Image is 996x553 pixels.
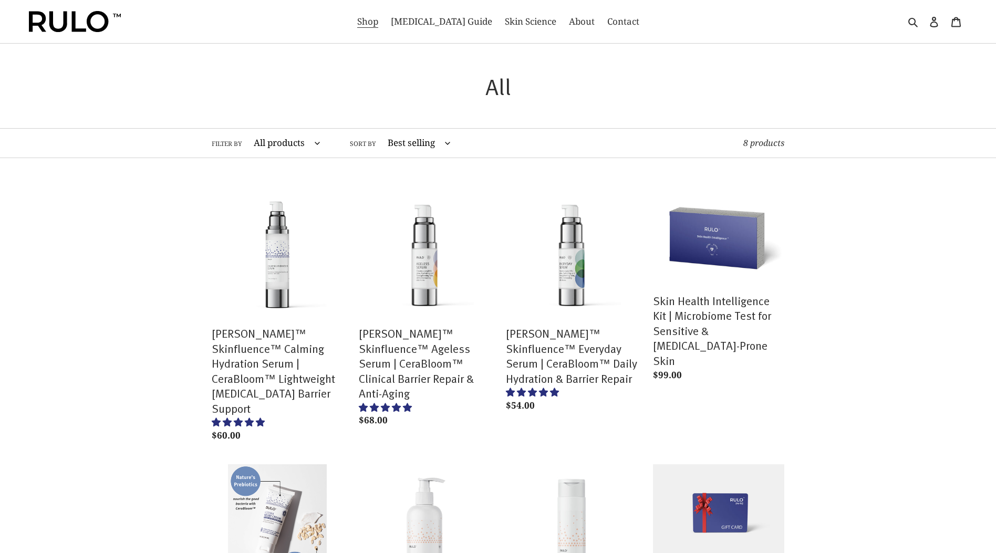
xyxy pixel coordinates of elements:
a: Contact [602,13,645,30]
span: Skin Science [505,15,556,28]
a: About [564,13,600,30]
a: [MEDICAL_DATA] Guide [386,13,497,30]
span: [MEDICAL_DATA] Guide [391,15,492,28]
span: About [569,15,595,28]
span: Shop [357,15,378,28]
h1: All [212,72,784,100]
label: Sort by [350,139,376,149]
span: 8 products [743,137,784,149]
img: Rulo™ Skin [29,11,121,32]
span: Contact [607,15,639,28]
label: Filter by [212,139,242,149]
a: Shop [352,13,383,30]
a: Skin Science [500,13,562,30]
